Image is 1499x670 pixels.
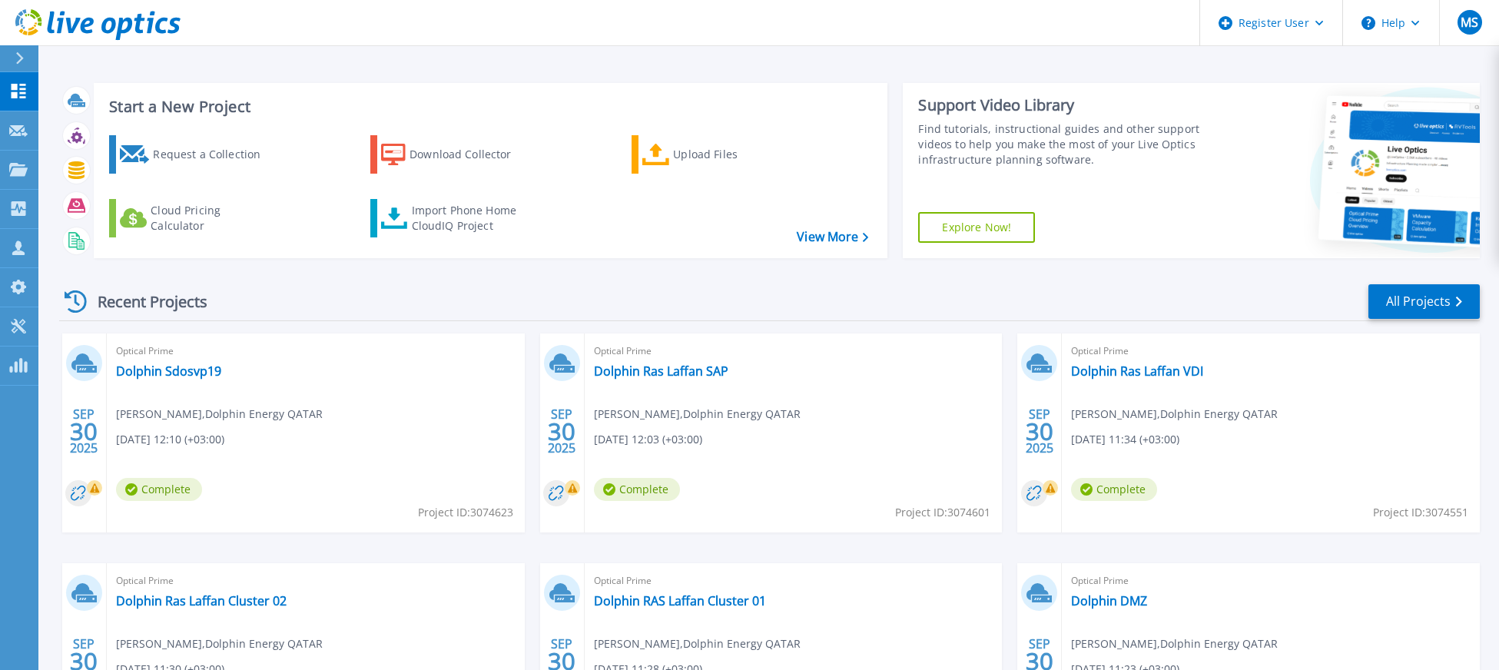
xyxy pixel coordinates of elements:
span: [DATE] 12:10 (+03:00) [116,431,224,448]
span: 30 [70,655,98,668]
span: Optical Prime [116,572,516,589]
span: [DATE] 12:03 (+03:00) [594,431,702,448]
span: Project ID: 3074601 [895,504,990,521]
a: Dolphin DMZ [1071,593,1147,609]
span: Optical Prime [594,343,993,360]
h3: Start a New Project [109,98,868,115]
div: Upload Files [673,139,796,170]
a: Dolphin Ras Laffan VDI [1071,363,1203,379]
span: 30 [548,425,575,438]
a: Request a Collection [109,135,280,174]
div: Import Phone Home CloudIQ Project [412,203,532,234]
span: [DATE] 11:34 (+03:00) [1071,431,1179,448]
a: Explore Now! [918,212,1035,243]
div: Download Collector [410,139,532,170]
span: Project ID: 3074551 [1373,504,1468,521]
a: Dolphin Ras Laffan Cluster 02 [116,593,287,609]
span: 30 [1026,655,1053,668]
span: Project ID: 3074623 [418,504,513,521]
div: Support Video Library [918,95,1212,115]
a: Dolphin Sdosvp19 [116,363,221,379]
a: View More [797,230,868,244]
span: 30 [70,425,98,438]
span: 30 [1026,425,1053,438]
div: Find tutorials, instructional guides and other support videos to help you make the most of your L... [918,121,1212,167]
span: [PERSON_NAME] , Dolphin Energy QATAR [1071,635,1278,652]
div: SEP 2025 [1025,403,1054,459]
span: 30 [548,655,575,668]
span: Optical Prime [594,572,993,589]
div: Recent Projects [59,283,228,320]
div: Cloud Pricing Calculator [151,203,274,234]
a: Dolphin RAS Laffan Cluster 01 [594,593,766,609]
span: [PERSON_NAME] , Dolphin Energy QATAR [1071,406,1278,423]
div: Request a Collection [153,139,276,170]
span: [PERSON_NAME] , Dolphin Energy QATAR [594,406,801,423]
span: Complete [594,478,680,501]
div: SEP 2025 [69,403,98,459]
a: Download Collector [370,135,542,174]
a: All Projects [1368,284,1480,319]
span: [PERSON_NAME] , Dolphin Energy QATAR [116,406,323,423]
span: Complete [116,478,202,501]
a: Cloud Pricing Calculator [109,199,280,237]
span: MS [1461,16,1478,28]
span: Optical Prime [1071,343,1471,360]
div: SEP 2025 [547,403,576,459]
a: Dolphin Ras Laffan SAP [594,363,728,379]
span: [PERSON_NAME] , Dolphin Energy QATAR [116,635,323,652]
span: Complete [1071,478,1157,501]
span: Optical Prime [1071,572,1471,589]
span: Optical Prime [116,343,516,360]
a: Upload Files [632,135,803,174]
span: [PERSON_NAME] , Dolphin Energy QATAR [594,635,801,652]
